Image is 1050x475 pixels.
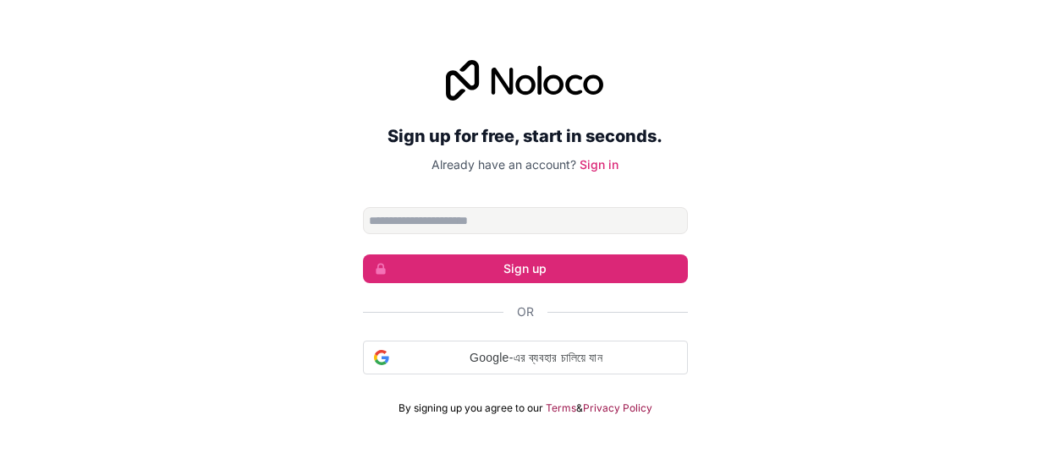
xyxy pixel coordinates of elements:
a: Terms [546,401,576,415]
button: Sign up [363,254,688,283]
h2: Sign up for free, start in seconds. [363,121,688,151]
div: Google-এর ব্যবহার চালিয়ে যান [363,341,688,374]
a: Privacy Policy [583,401,652,415]
span: Or [517,303,534,320]
span: & [576,401,583,415]
span: By signing up you agree to our [399,401,543,415]
input: Email address [363,207,688,234]
span: Google-এর ব্যবহার চালিয়ে যান [396,349,677,367]
a: Sign in [580,157,618,172]
span: Already have an account? [432,157,576,172]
